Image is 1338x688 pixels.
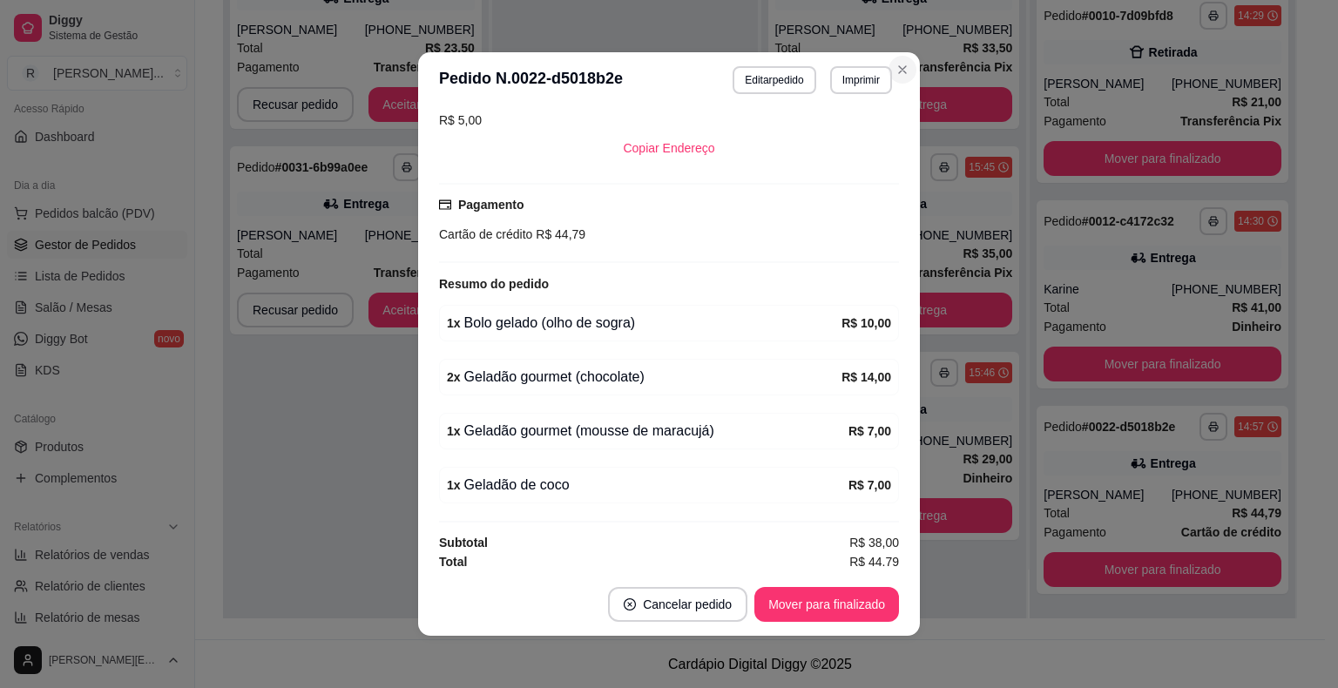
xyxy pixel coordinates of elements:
[830,66,892,94] button: Imprimir
[447,421,848,442] div: Geladão gourmet (mousse de maracujá)
[841,370,891,384] strong: R$ 14,00
[447,367,841,388] div: Geladão gourmet (chocolate)
[447,313,841,334] div: Bolo gelado (olho de sogra)
[447,424,461,438] strong: 1 x
[532,227,585,241] span: R$ 44,79
[889,56,916,84] button: Close
[439,199,451,211] span: credit-card
[439,227,532,241] span: Cartão de crédito
[624,598,636,610] span: close-circle
[733,66,815,94] button: Editarpedido
[609,131,728,165] button: Copiar Endereço
[439,555,467,569] strong: Total
[447,316,461,330] strong: 1 x
[447,478,461,492] strong: 1 x
[848,424,891,438] strong: R$ 7,00
[439,113,482,127] span: R$ 5,00
[458,198,524,212] strong: Pagamento
[439,66,623,94] h3: Pedido N. 0022-d5018b2e
[754,587,899,622] button: Mover para finalizado
[608,587,747,622] button: close-circleCancelar pedido
[849,533,899,552] span: R$ 38,00
[447,475,848,496] div: Geladão de coco
[439,277,549,291] strong: Resumo do pedido
[849,552,899,571] span: R$ 44,79
[848,478,891,492] strong: R$ 7,00
[841,316,891,330] strong: R$ 10,00
[447,370,461,384] strong: 2 x
[439,536,488,550] strong: Subtotal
